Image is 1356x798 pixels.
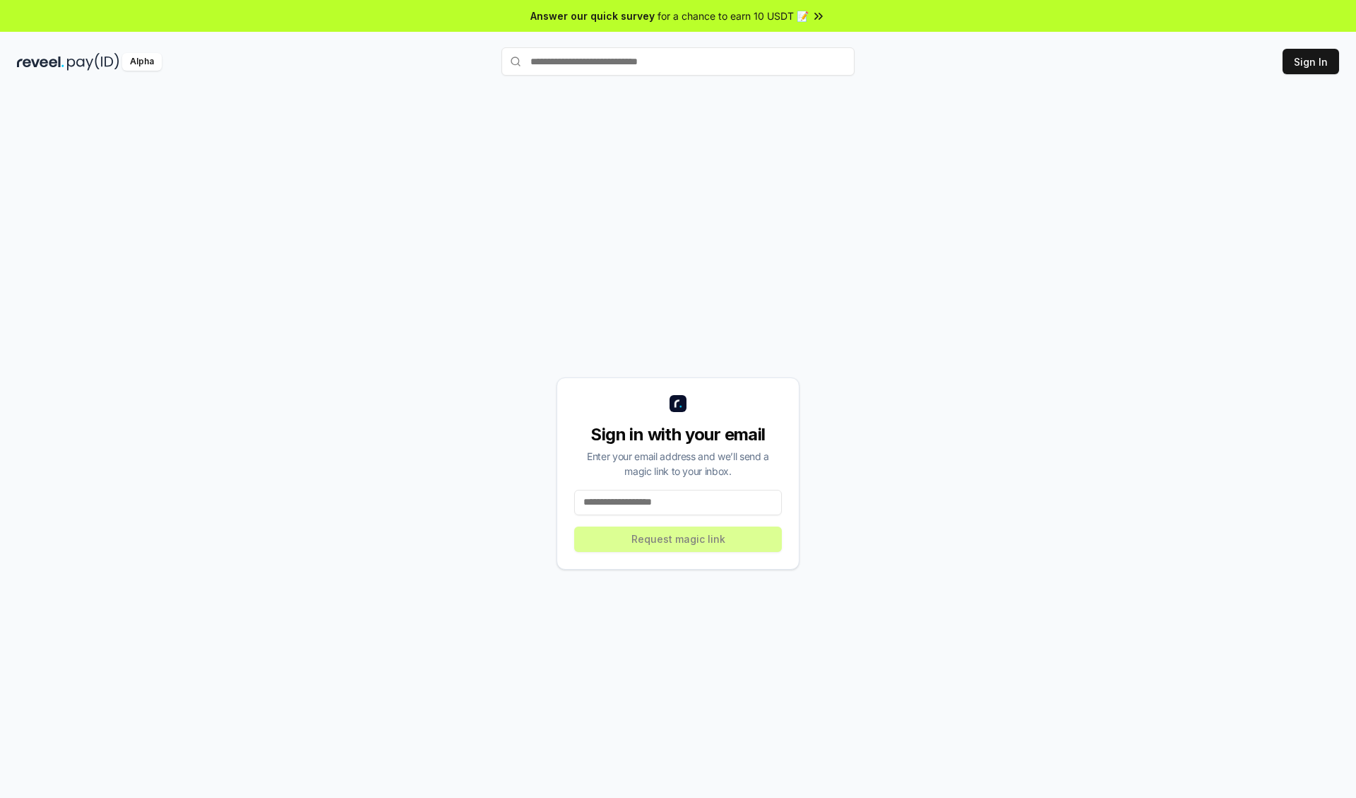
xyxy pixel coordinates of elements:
div: Sign in with your email [574,423,782,446]
img: pay_id [67,53,119,71]
span: Answer our quick survey [530,8,655,23]
div: Alpha [122,53,162,71]
span: for a chance to earn 10 USDT 📝 [658,8,809,23]
img: logo_small [670,395,686,412]
div: Enter your email address and we’ll send a magic link to your inbox. [574,449,782,479]
button: Sign In [1283,49,1339,74]
img: reveel_dark [17,53,64,71]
